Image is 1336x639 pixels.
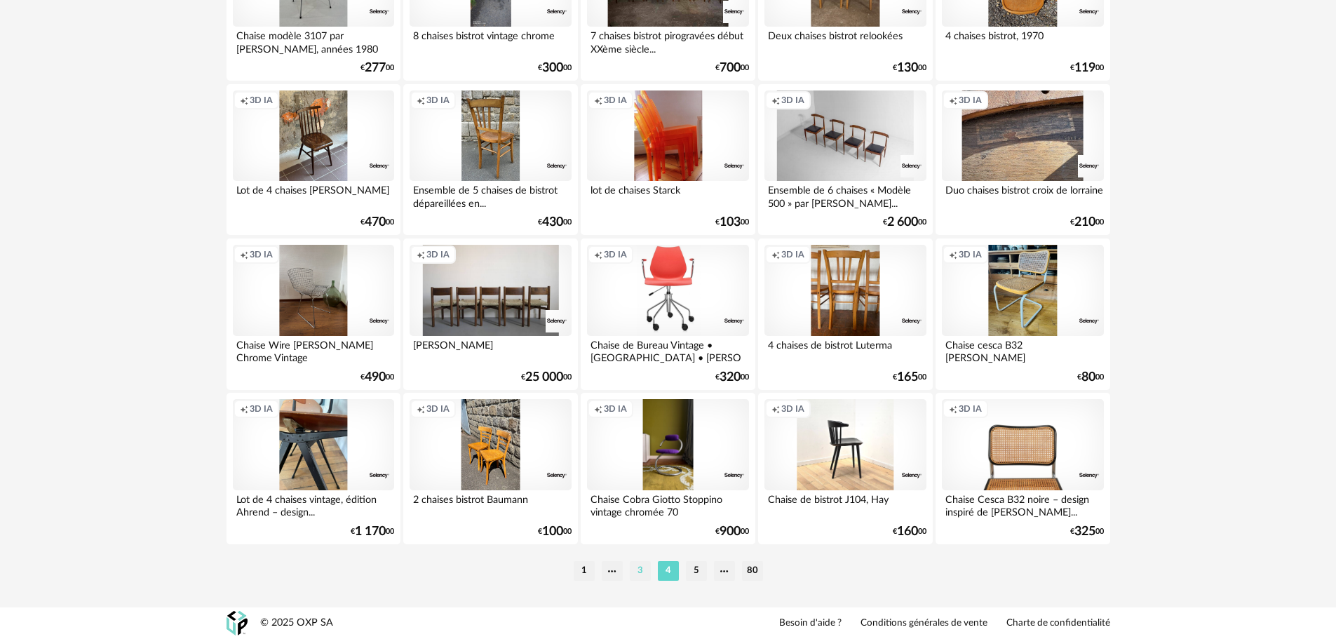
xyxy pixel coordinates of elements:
img: OXP [227,611,248,635]
div: © 2025 OXP SA [260,617,333,630]
span: 103 [720,217,741,227]
a: Creation icon 3D IA Chaise de bistrot J104, Hay €16000 [758,393,932,544]
a: Creation icon 3D IA Lot de 4 chaises [PERSON_NAME] €47000 [227,84,400,236]
div: Chaise modèle 3107 par [PERSON_NAME], années 1980 [233,27,394,55]
span: 80 [1081,372,1095,382]
span: 119 [1074,63,1095,73]
span: 165 [897,372,918,382]
span: 1 170 [355,527,386,537]
span: 3D IA [604,249,627,260]
li: 5 [686,561,707,581]
a: Conditions générales de vente [861,617,987,630]
a: Creation icon 3D IA [PERSON_NAME] €25 00000 [403,238,577,390]
div: Chaise cesca B32 [PERSON_NAME] [942,336,1103,364]
span: 3D IA [604,95,627,106]
span: 3D IA [959,249,982,260]
span: Creation icon [949,403,957,415]
a: Creation icon 3D IA Duo chaises bistrot croix de lorraine €21000 [936,84,1109,236]
span: 430 [542,217,563,227]
span: 470 [365,217,386,227]
div: € 00 [893,527,926,537]
span: Creation icon [949,95,957,106]
span: 3D IA [781,249,804,260]
div: € 00 [715,372,749,382]
div: Ensemble de 5 chaises de bistrot dépareillées en... [410,181,571,209]
span: Creation icon [771,95,780,106]
div: € 00 [521,372,572,382]
div: € 00 [1077,372,1104,382]
a: Creation icon 3D IA Chaise cesca B32 [PERSON_NAME] €8000 [936,238,1109,390]
a: Creation icon 3D IA Ensemble de 5 chaises de bistrot dépareillées en... €43000 [403,84,577,236]
li: 3 [630,561,651,581]
a: Creation icon 3D IA lot de chaises Starck €10300 [581,84,755,236]
a: Creation icon 3D IA Chaise Cobra Giotto Stoppino vintage chromée 70 €90000 [581,393,755,544]
div: € 00 [538,63,572,73]
span: Creation icon [240,95,248,106]
span: Creation icon [594,95,602,106]
span: 320 [720,372,741,382]
span: Creation icon [594,403,602,415]
span: 3D IA [604,403,627,415]
div: Deux chaises bistrot relookées [764,27,926,55]
div: 8 chaises bistrot vintage chrome [410,27,571,55]
div: Chaise Cobra Giotto Stoppino vintage chromée 70 [587,490,748,518]
span: 490 [365,372,386,382]
span: 210 [1074,217,1095,227]
a: Charte de confidentialité [1006,617,1110,630]
a: Besoin d'aide ? [779,617,842,630]
a: Creation icon 3D IA Chaise de Bureau Vintage • [GEOGRAPHIC_DATA] • [PERSON_NAME]... €32000 [581,238,755,390]
div: 4 chaises bistrot, 1970 [942,27,1103,55]
div: [PERSON_NAME] [410,336,571,364]
div: 2 chaises bistrot Baumann [410,490,571,518]
div: Chaise de bistrot J104, Hay [764,490,926,518]
span: Creation icon [594,249,602,260]
div: 7 chaises bistrot pirogravées début XXème siècle... [587,27,748,55]
div: € 00 [883,217,926,227]
div: € 00 [893,63,926,73]
div: € 00 [1070,527,1104,537]
span: 3D IA [250,249,273,260]
span: Creation icon [771,249,780,260]
span: Creation icon [240,403,248,415]
span: Creation icon [771,403,780,415]
span: 160 [897,527,918,537]
div: € 00 [715,527,749,537]
li: 1 [574,561,595,581]
span: 25 000 [525,372,563,382]
a: Creation icon 3D IA Ensemble de 6 chaises « Modèle 500 » par [PERSON_NAME]... €2 60000 [758,84,932,236]
div: € 00 [715,217,749,227]
div: Duo chaises bistrot croix de lorraine [942,181,1103,209]
span: Creation icon [240,249,248,260]
div: Chaise de Bureau Vintage • [GEOGRAPHIC_DATA] • [PERSON_NAME]... [587,336,748,364]
div: € 00 [538,527,572,537]
span: Creation icon [417,403,425,415]
span: 3D IA [426,403,450,415]
span: Creation icon [949,249,957,260]
div: Lot de 4 chaises vintage, édition Ahrend – design... [233,490,394,518]
div: € 00 [360,63,394,73]
a: Creation icon 3D IA Chaise Cesca B32 noire – design inspiré de [PERSON_NAME]... €32500 [936,393,1109,544]
div: € 00 [351,527,394,537]
span: 3D IA [250,403,273,415]
div: € 00 [360,217,394,227]
div: lot de chaises Starck [587,181,748,209]
span: 3D IA [959,95,982,106]
span: 3D IA [781,95,804,106]
div: Lot de 4 chaises [PERSON_NAME] [233,181,394,209]
span: 700 [720,63,741,73]
span: 3D IA [426,249,450,260]
span: 2 600 [887,217,918,227]
span: 3D IA [250,95,273,106]
div: € 00 [1070,63,1104,73]
span: 3D IA [959,403,982,415]
div: € 00 [360,372,394,382]
div: € 00 [893,372,926,382]
div: Ensemble de 6 chaises « Modèle 500 » par [PERSON_NAME]... [764,181,926,209]
li: 4 [658,561,679,581]
div: 4 chaises de bistrot Luterma [764,336,926,364]
span: 130 [897,63,918,73]
span: 3D IA [426,95,450,106]
a: Creation icon 3D IA Lot de 4 chaises vintage, édition Ahrend – design... €1 17000 [227,393,400,544]
div: Chaise Cesca B32 noire – design inspiré de [PERSON_NAME]... [942,490,1103,518]
a: Creation icon 3D IA 2 chaises bistrot Baumann €10000 [403,393,577,544]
